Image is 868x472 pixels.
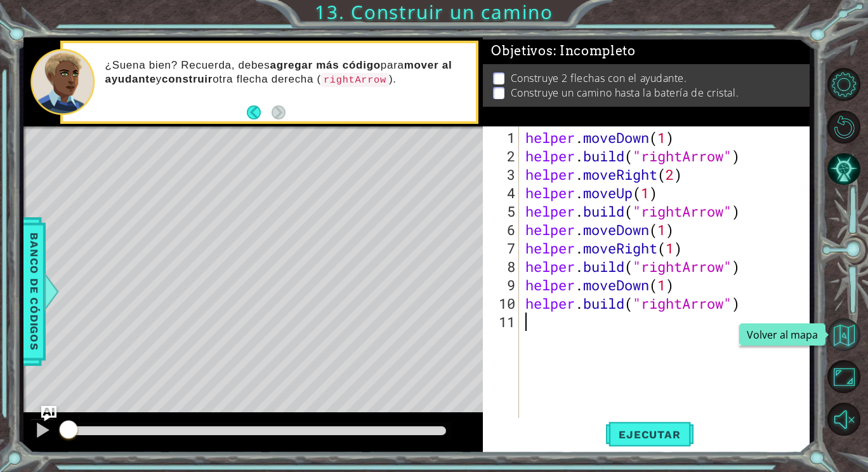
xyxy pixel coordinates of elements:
[485,276,519,294] div: 9
[485,165,519,184] div: 3
[606,428,693,441] span: Ejecutar
[485,257,519,276] div: 8
[827,318,860,351] button: Volver al mapa
[105,58,468,87] p: ¿Suena bien? Recuerda, debes para y otra flecha derecha ( ).
[321,73,389,87] code: rightArrow
[739,323,825,346] div: Volver al mapa
[606,418,693,450] button: Shift+Enter: Ejecutar el código.
[553,43,636,58] span: : Incompleto
[272,105,286,119] button: Next
[491,43,636,59] span: Objetivos
[247,105,272,119] button: Back
[827,152,860,185] button: Pista IA
[827,403,860,436] button: Sonido encendido
[485,313,519,331] div: 11
[485,147,519,165] div: 2
[827,360,860,393] button: Maximizar navegador
[511,86,739,100] p: Construye un camino hasta la batería de cristal.
[485,202,519,220] div: 5
[511,71,687,85] p: Construye 2 flechas con el ayudante.
[485,184,519,202] div: 4
[485,239,519,257] div: 7
[162,73,213,85] strong: construir
[827,111,860,144] button: Reiniciar nivel
[30,419,55,445] button: Ctrl + P: Pause
[485,128,519,147] div: 1
[827,68,860,101] button: Opciones de nivel
[24,226,44,357] span: Banco de códigos
[485,294,519,313] div: 10
[485,220,519,239] div: 6
[829,313,868,356] a: Volver al mapa
[270,59,380,71] strong: agregar más código
[41,406,56,421] button: Ask AI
